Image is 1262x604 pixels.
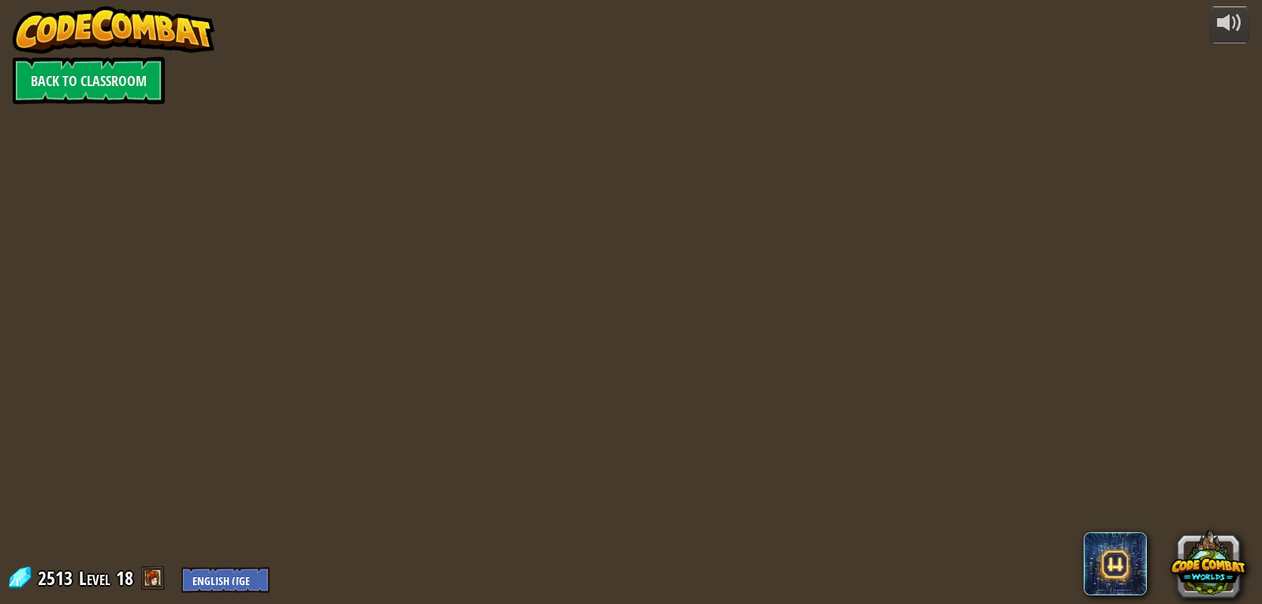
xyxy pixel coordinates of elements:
[13,6,215,54] img: CodeCombat - Learn how to code by playing a game
[1210,6,1249,43] button: Adjust volume
[38,565,77,591] span: 2513
[116,565,133,591] span: 18
[79,565,110,591] span: Level
[13,57,165,104] a: Back to Classroom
